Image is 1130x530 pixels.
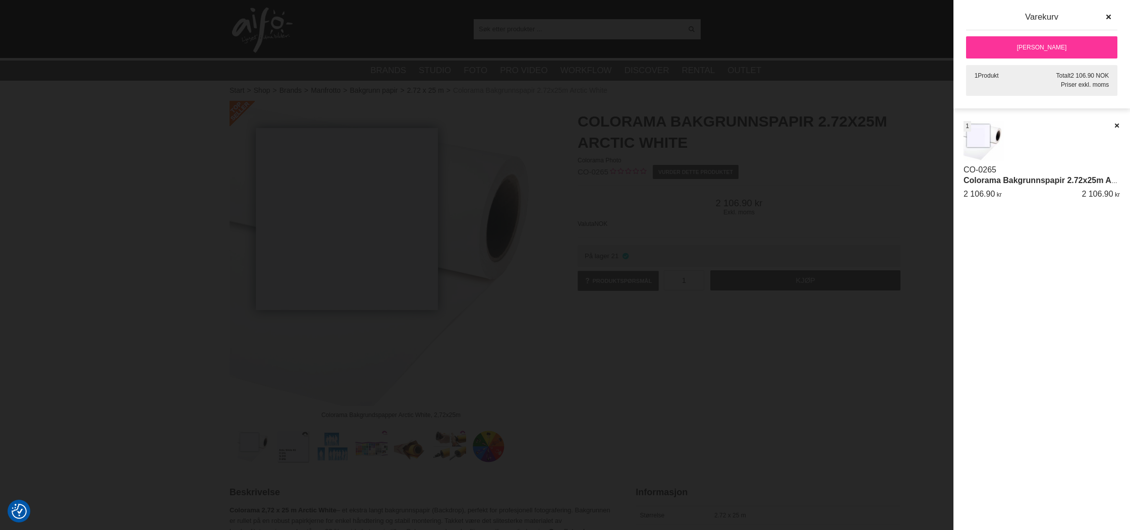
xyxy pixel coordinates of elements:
a: [PERSON_NAME] [966,36,1117,58]
span: 2 106.90 NOK [1070,72,1109,79]
button: Samtykkepreferanser [12,502,27,520]
span: 2 106.90 [964,190,995,198]
img: Revisit consent button [12,504,27,519]
span: 2 106.90 [1082,190,1113,198]
span: 1 [975,72,978,79]
span: Varekurv [1025,12,1058,22]
span: Priser exkl. moms [1061,81,1109,88]
span: 1 [966,122,969,131]
span: Produkt [978,72,998,79]
span: Totalt [1056,72,1071,79]
img: Colorama Bakgrunnspapir 2.72x25m Arctic White [964,121,1004,162]
a: CO-0265 [964,165,996,174]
